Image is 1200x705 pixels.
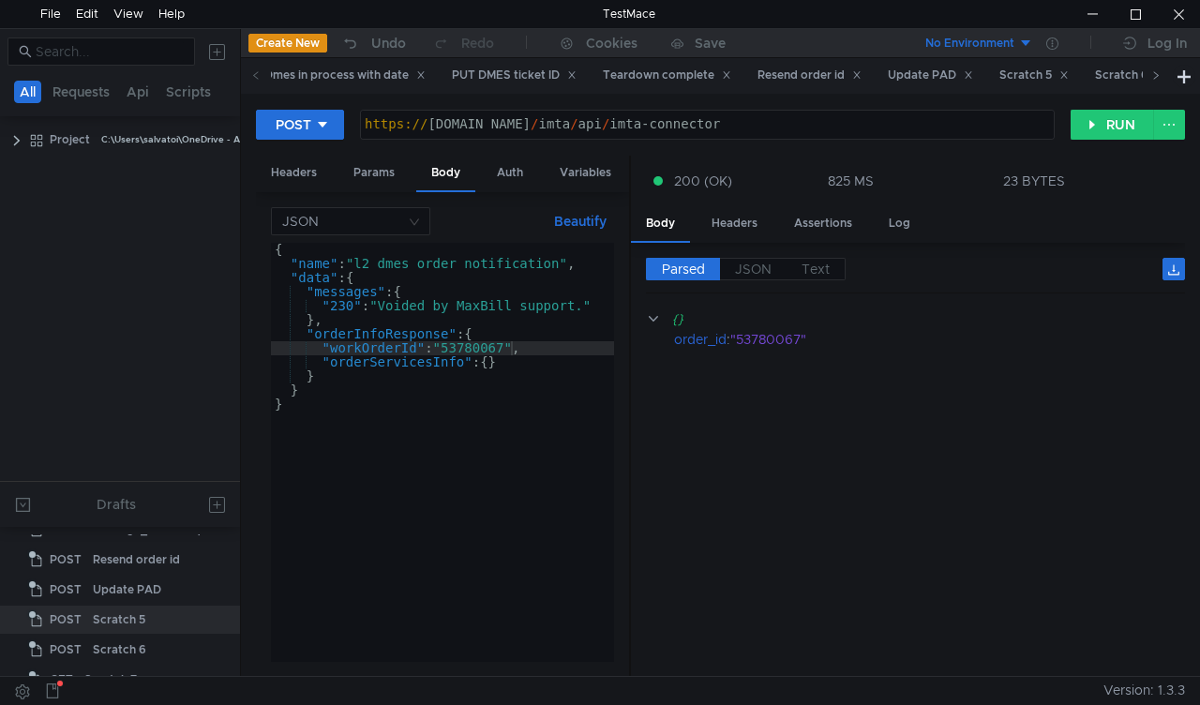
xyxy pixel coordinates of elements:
button: Api [121,81,155,103]
span: POST [50,576,82,604]
div: 825 MS [828,172,874,189]
div: Log In [1147,32,1187,54]
div: Resend order id [757,66,862,85]
span: Parsed [662,261,705,277]
div: "53780067" [730,329,1162,350]
button: RUN [1071,110,1154,140]
div: {} [672,308,1159,329]
span: POST [50,606,82,634]
button: Requests [47,81,115,103]
div: Scratch 6 [1095,66,1165,85]
button: Beautify [547,210,614,232]
div: Dmes in process with date [264,66,426,85]
div: Scratch 6 [93,636,146,664]
div: Scratch 5 [93,606,145,634]
button: No Environment [903,28,1033,58]
div: Headers [256,156,332,190]
button: Create New [248,34,327,52]
span: POST [50,546,82,574]
button: POST [256,110,344,140]
span: Version: 1.3.3 [1103,677,1185,704]
div: Redo [461,32,494,54]
div: Save [695,37,726,50]
div: 23 BYTES [1003,172,1065,189]
span: 200 (OK) [674,171,732,191]
div: order_id [674,329,727,350]
div: : [674,329,1185,350]
input: Search... [36,41,184,62]
span: GET [50,666,73,694]
button: Scripts [160,81,217,103]
div: Assertions [779,206,867,241]
button: All [14,81,41,103]
div: Scratch 5 [999,66,1069,85]
div: Update PAD [93,576,161,604]
div: Resend order id [93,546,180,574]
div: POST [276,114,311,135]
div: Teardown complete [603,66,731,85]
div: Params [338,156,410,190]
div: Body [631,206,690,243]
div: Scratch 7 [84,666,137,694]
div: No Environment [925,35,1014,52]
span: Text [802,261,830,277]
button: Undo [327,29,419,57]
div: Project [50,126,90,154]
div: Variables [545,156,626,190]
div: C:\Users\salvatoi\OneDrive - AMDOCS\Backup Folders\Documents\testmace\Project [101,126,481,154]
div: Cookies [586,32,637,54]
button: Redo [419,29,507,57]
div: Body [416,156,475,192]
div: Headers [697,206,772,241]
div: PUT DMES ticket ID [452,66,577,85]
div: Undo [371,32,406,54]
span: POST [50,636,82,664]
div: Update PAD [888,66,973,85]
div: Log [874,206,925,241]
div: Drafts [97,493,136,516]
span: JSON [735,261,772,277]
div: Auth [482,156,538,190]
